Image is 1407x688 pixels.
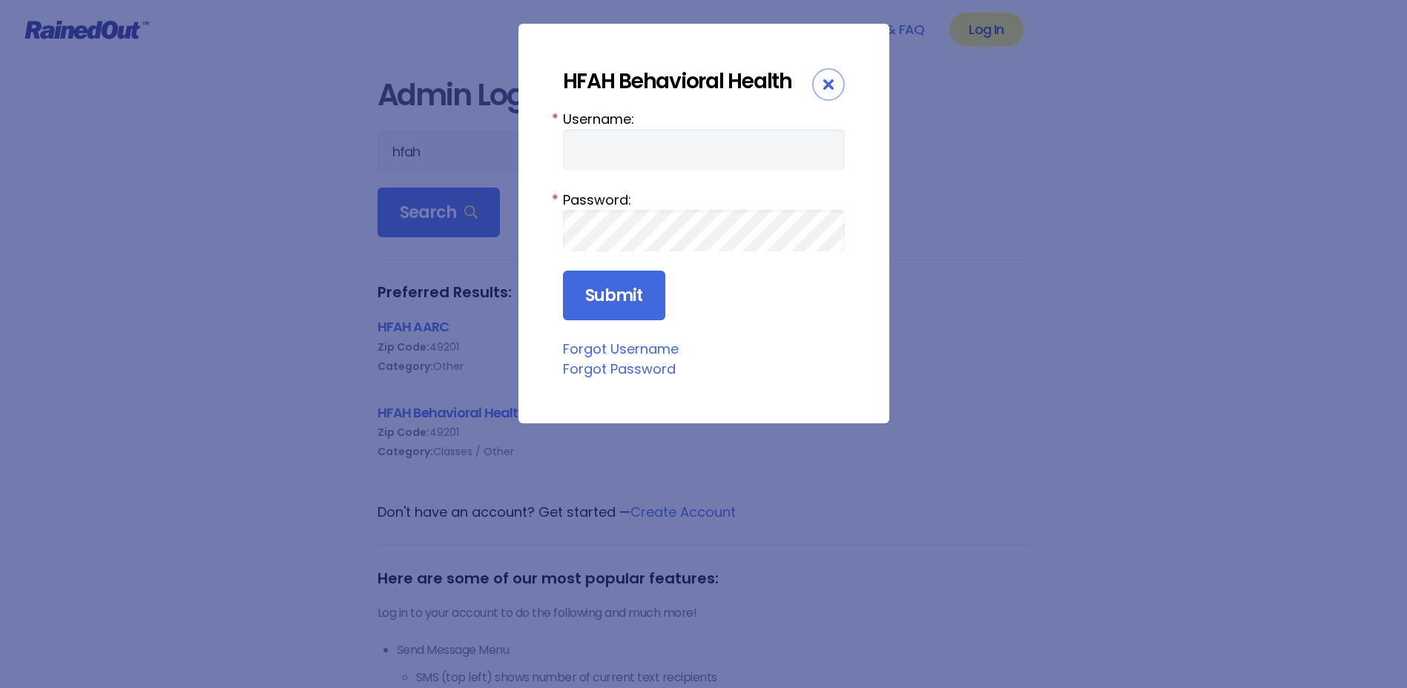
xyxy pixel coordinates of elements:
[563,271,665,321] input: Submit
[563,68,812,94] div: HFAH Behavioral Health
[812,68,845,101] div: Close
[563,109,845,129] label: Username:
[563,340,679,358] a: Forgot Username
[563,190,845,210] label: Password:
[563,360,676,378] a: Forgot Password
